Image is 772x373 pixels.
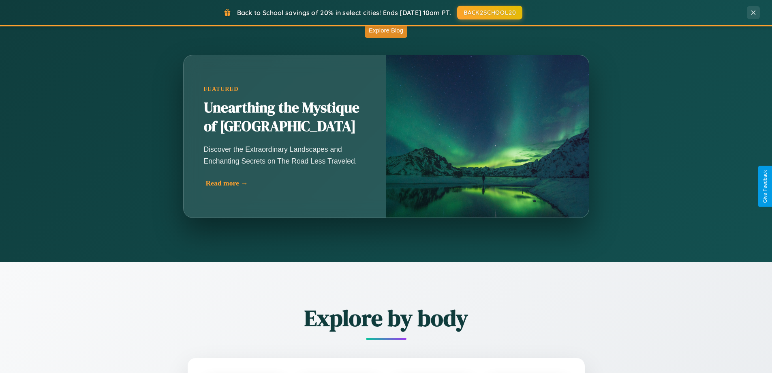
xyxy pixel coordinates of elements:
[204,86,366,93] div: Featured
[204,99,366,136] h2: Unearthing the Mystique of [GEOGRAPHIC_DATA]
[762,170,768,203] div: Give Feedback
[204,144,366,166] p: Discover the Extraordinary Landscapes and Enchanting Secrets on The Road Less Traveled.
[206,179,368,188] div: Read more →
[143,302,629,334] h2: Explore by body
[457,6,522,19] button: BACK2SCHOOL20
[237,9,451,17] span: Back to School savings of 20% in select cities! Ends [DATE] 10am PT.
[365,23,407,38] button: Explore Blog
